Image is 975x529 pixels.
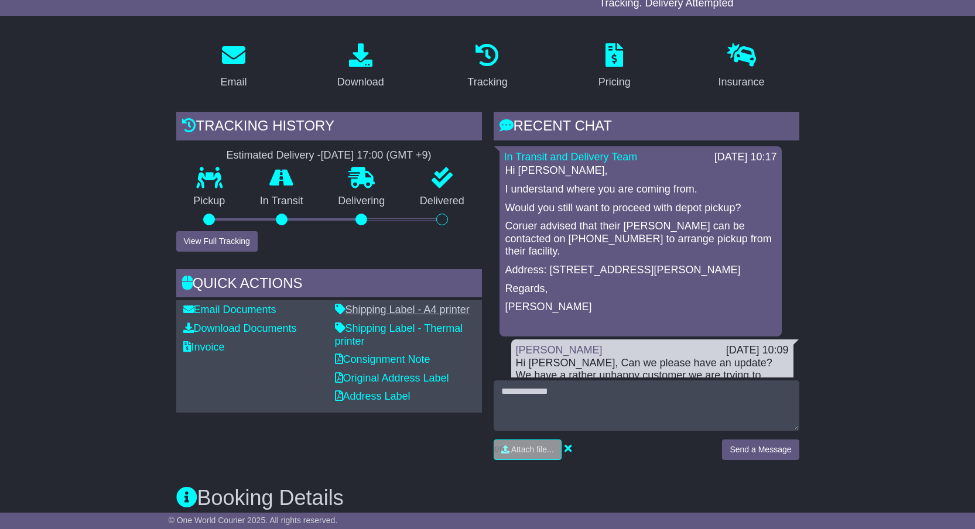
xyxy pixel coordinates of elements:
[335,372,449,384] a: Original Address Label
[505,183,776,196] p: I understand where you are coming from.
[516,344,603,356] a: [PERSON_NAME]
[330,39,392,94] a: Download
[337,74,384,90] div: Download
[504,151,638,163] a: In Transit and Delivery Team
[591,39,638,94] a: Pricing
[719,74,765,90] div: Insurance
[505,220,776,258] p: Coruer advised that their [PERSON_NAME] can be contacted on [PHONE_NUMBER] to arrange pickup from...
[494,112,799,143] div: RECENT CHAT
[321,149,432,162] div: [DATE] 17:00 (GMT +9)
[176,112,482,143] div: Tracking history
[505,264,776,277] p: Address: [STREET_ADDRESS][PERSON_NAME]
[711,39,772,94] a: Insurance
[176,231,258,252] button: View Full Tracking
[169,516,338,525] span: © One World Courier 2025. All rights reserved.
[213,39,254,94] a: Email
[505,202,776,215] p: Would you still want to proceed with depot pickup?
[505,283,776,296] p: Regards,
[505,164,776,177] p: Hi [PERSON_NAME],
[467,74,507,90] div: Tracking
[183,341,225,353] a: Invoice
[183,322,297,334] a: Download Documents
[714,151,777,164] div: [DATE] 10:17
[722,439,799,460] button: Send a Message
[176,195,243,208] p: Pickup
[335,390,410,402] a: Address Label
[505,301,776,314] p: [PERSON_NAME]
[242,195,321,208] p: In Transit
[726,344,789,357] div: [DATE] 10:09
[402,195,482,208] p: Delivered
[335,322,463,347] a: Shipping Label - Thermal printer
[183,304,276,315] a: Email Documents
[516,357,789,395] div: Hi [PERSON_NAME], Can we please have an update? We have a rather unhappy customer we are trying t...
[335,304,470,315] a: Shipping Label - A4 printer
[176,149,482,162] div: Estimated Delivery -
[460,39,515,94] a: Tracking
[176,269,482,301] div: Quick Actions
[335,353,430,365] a: Consignment Note
[321,195,403,208] p: Delivering
[598,74,631,90] div: Pricing
[176,486,799,510] h3: Booking Details
[220,74,247,90] div: Email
